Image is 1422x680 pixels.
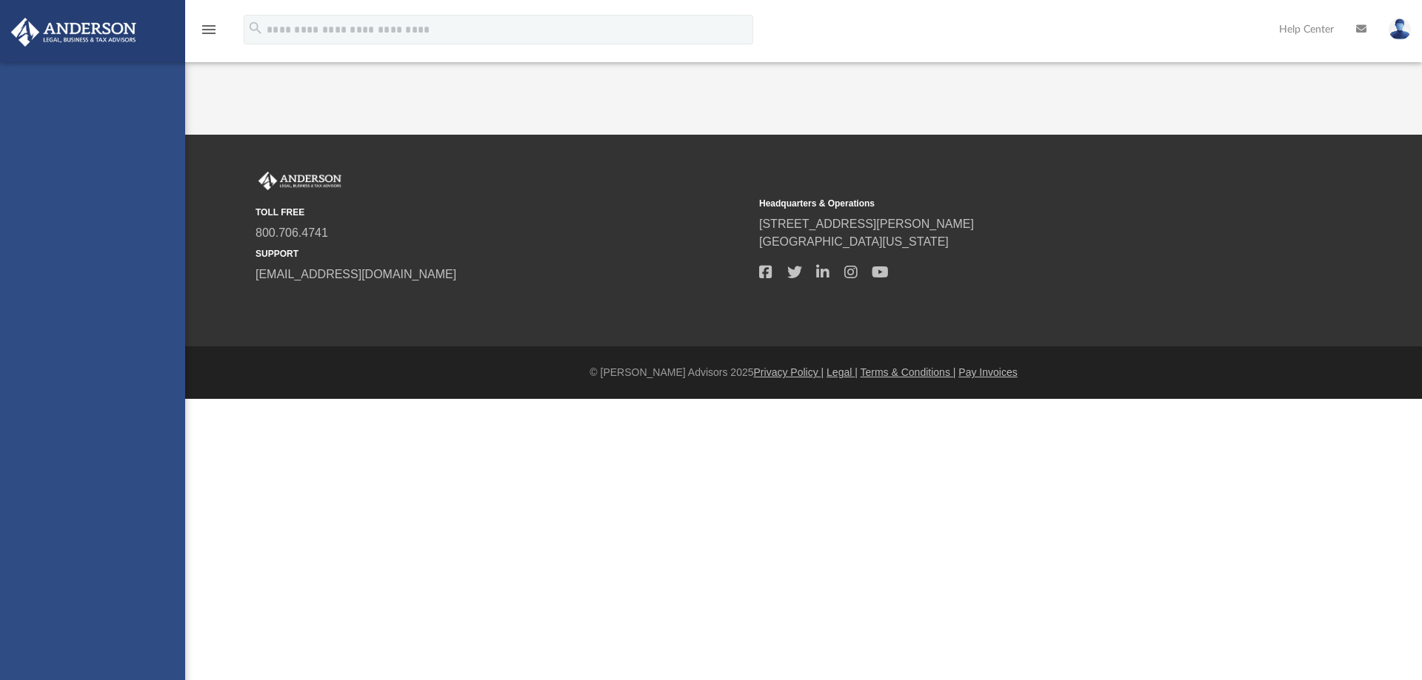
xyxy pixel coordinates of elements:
img: Anderson Advisors Platinum Portal [7,18,141,47]
div: © [PERSON_NAME] Advisors 2025 [185,365,1422,380]
a: Privacy Policy | [754,366,824,378]
a: Terms & Conditions | [861,366,956,378]
i: search [247,20,264,36]
a: Legal | [827,366,858,378]
img: User Pic [1389,18,1411,40]
small: TOLL FREE [256,206,749,219]
small: SUPPORT [256,247,749,260]
a: menu [200,28,218,38]
small: Headquarters & Operations [759,197,1252,210]
a: [STREET_ADDRESS][PERSON_NAME] [759,218,974,230]
a: 800.706.4741 [256,226,328,239]
a: [GEOGRAPHIC_DATA][US_STATE] [759,235,949,248]
img: Anderson Advisors Platinum Portal [256,172,344,191]
a: [EMAIL_ADDRESS][DOMAIN_NAME] [256,268,456,280]
a: Pay Invoices [958,366,1017,378]
i: menu [200,21,218,38]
